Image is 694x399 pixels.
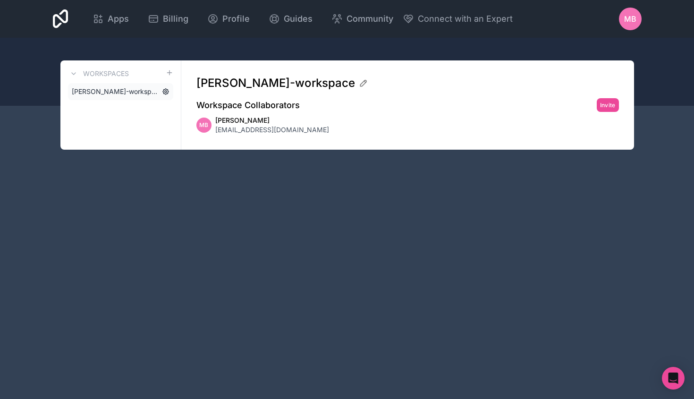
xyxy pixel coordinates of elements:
[662,367,685,390] div: Open Intercom Messenger
[261,8,320,29] a: Guides
[284,12,313,25] span: Guides
[68,68,129,79] a: Workspaces
[72,87,158,96] span: [PERSON_NAME]-workspace
[163,12,188,25] span: Billing
[108,12,129,25] span: Apps
[83,69,129,78] h3: Workspaces
[222,12,250,25] span: Profile
[215,116,329,125] span: [PERSON_NAME]
[199,121,208,129] span: MB
[68,83,173,100] a: [PERSON_NAME]-workspace
[85,8,136,29] a: Apps
[140,8,196,29] a: Billing
[196,76,355,91] span: [PERSON_NAME]-workspace
[418,12,513,25] span: Connect with an Expert
[347,12,393,25] span: Community
[324,8,401,29] a: Community
[597,98,619,112] button: Invite
[403,12,513,25] button: Connect with an Expert
[196,99,300,112] h2: Workspace Collaborators
[200,8,257,29] a: Profile
[624,13,636,25] span: MB
[215,125,329,135] span: [EMAIL_ADDRESS][DOMAIN_NAME]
